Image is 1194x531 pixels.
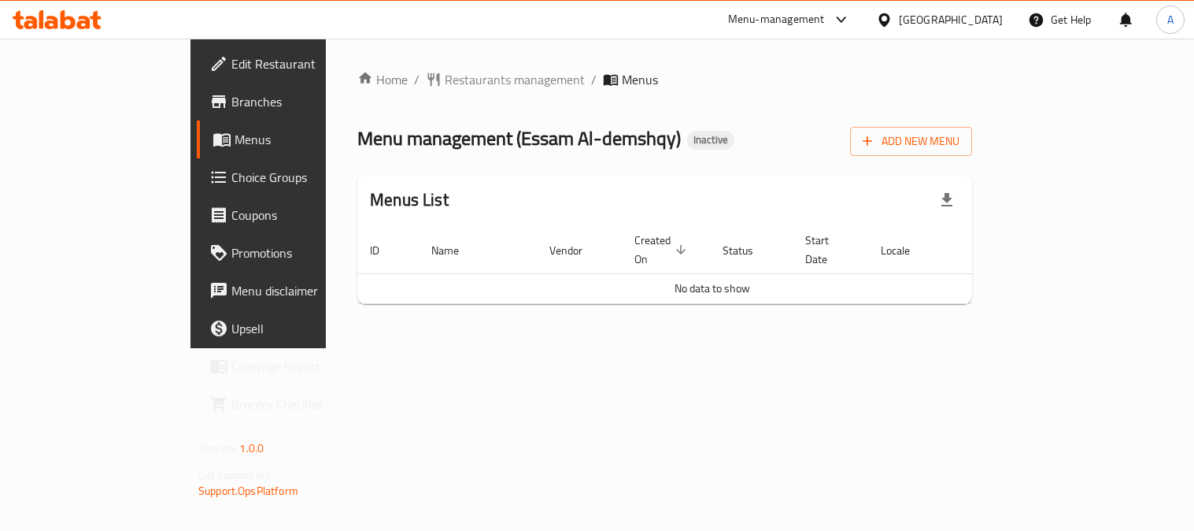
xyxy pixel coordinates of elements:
[549,241,603,260] span: Vendor
[899,11,1003,28] div: [GEOGRAPHIC_DATA]
[357,121,681,156] span: Menu management ( Essam Al-demshqy )
[197,347,390,385] a: Coverage Report
[197,83,390,121] a: Branches
[850,127,972,156] button: Add New Menu
[805,231,849,269] span: Start Date
[231,243,377,262] span: Promotions
[235,130,377,149] span: Menus
[445,70,585,89] span: Restaurants management
[231,281,377,300] span: Menu disclaimer
[675,278,750,299] span: No data to show
[231,357,377,376] span: Coverage Report
[357,70,972,89] nav: breadcrumb
[728,10,825,29] div: Menu-management
[231,319,377,338] span: Upsell
[426,70,585,89] a: Restaurants management
[357,226,1067,304] table: enhanced table
[197,310,390,347] a: Upsell
[198,465,271,485] span: Get support on:
[197,196,390,234] a: Coupons
[591,70,597,89] li: /
[231,168,377,187] span: Choice Groups
[928,181,966,219] div: Export file
[197,385,390,423] a: Grocery Checklist
[370,241,400,260] span: ID
[723,241,774,260] span: Status
[949,226,1067,274] th: Actions
[414,70,420,89] li: /
[634,231,691,269] span: Created On
[239,438,264,459] span: 1.0.0
[197,234,390,272] a: Promotions
[231,54,377,73] span: Edit Restaurant
[197,121,390,158] a: Menus
[370,188,449,212] h2: Menus List
[197,272,390,310] a: Menu disclaimer
[231,395,377,414] span: Grocery Checklist
[431,241,479,260] span: Name
[198,481,298,501] a: Support.OpsPlatform
[197,158,390,196] a: Choice Groups
[687,133,734,147] span: Inactive
[198,438,237,459] span: Version:
[881,241,930,260] span: Locale
[863,132,959,151] span: Add New Menu
[231,92,377,111] span: Branches
[231,206,377,225] span: Coupons
[197,45,390,83] a: Edit Restaurant
[622,70,658,89] span: Menus
[1167,11,1174,28] span: A
[687,131,734,150] div: Inactive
